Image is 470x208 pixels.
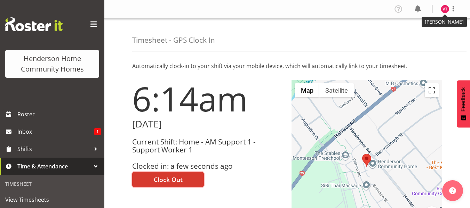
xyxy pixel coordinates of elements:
img: help-xxl-2.png [449,187,456,194]
img: Rosterit website logo [5,17,63,31]
button: Toggle fullscreen view [425,83,439,97]
span: Roster [17,109,101,119]
button: Show street map [295,83,319,97]
p: Automatically clock-in to your shift via your mobile device, which will automatically link to you... [132,62,442,70]
span: Feedback [460,87,467,111]
span: Clock Out [154,175,183,184]
div: Timesheet [2,177,103,191]
h3: Current Shift: Home - AM Support 1 - Support Worker 1 [132,138,283,154]
h1: 6:14am [132,80,283,117]
h3: Clocked in: a few seconds ago [132,162,283,170]
h2: [DATE] [132,119,283,130]
div: Henderson Home Community Homes [12,53,92,74]
h4: Timesheet - GPS Clock In [132,36,215,44]
span: Time & Attendance [17,161,90,172]
button: Show satellite imagery [319,83,354,97]
span: 1 [94,128,101,135]
span: Inbox [17,126,94,137]
span: Shifts [17,144,90,154]
button: Clock Out [132,172,204,187]
span: View Timesheets [5,194,99,205]
img: vanessa-thornley8527.jpg [441,5,449,13]
button: Feedback - Show survey [457,80,470,127]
